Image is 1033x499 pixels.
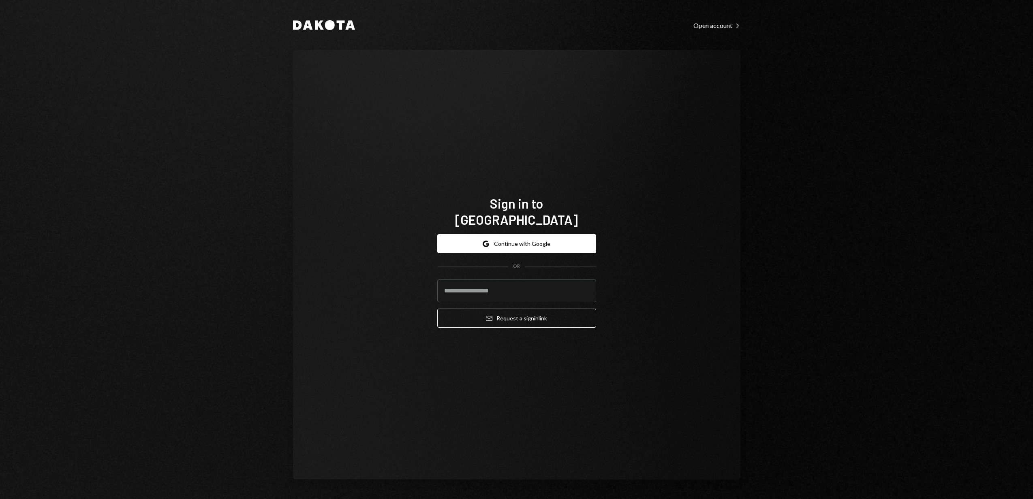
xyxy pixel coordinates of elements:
[437,195,596,228] h1: Sign in to [GEOGRAPHIC_DATA]
[437,309,596,328] button: Request a signinlink
[693,21,740,30] a: Open account
[437,234,596,253] button: Continue with Google
[513,263,520,270] div: OR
